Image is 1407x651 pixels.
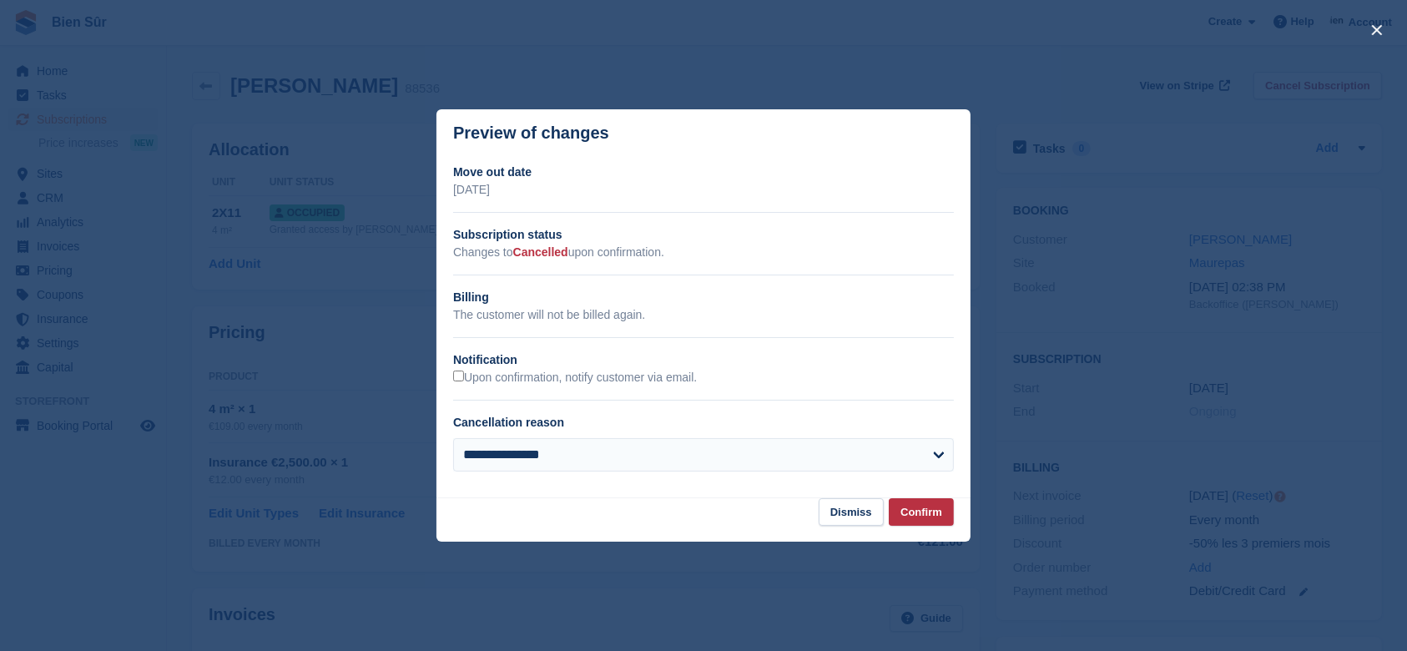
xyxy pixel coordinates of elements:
[453,244,954,261] p: Changes to upon confirmation.
[453,306,954,324] p: The customer will not be billed again.
[453,226,954,244] h2: Subscription status
[453,371,697,386] label: Upon confirmation, notify customer via email.
[889,498,954,526] button: Confirm
[453,164,954,181] h2: Move out date
[1364,17,1390,43] button: close
[453,416,564,429] label: Cancellation reason
[453,351,954,369] h2: Notification
[453,124,609,143] p: Preview of changes
[453,289,954,306] h2: Billing
[819,498,884,526] button: Dismiss
[513,245,568,259] span: Cancelled
[453,371,464,381] input: Upon confirmation, notify customer via email.
[453,181,954,199] p: [DATE]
